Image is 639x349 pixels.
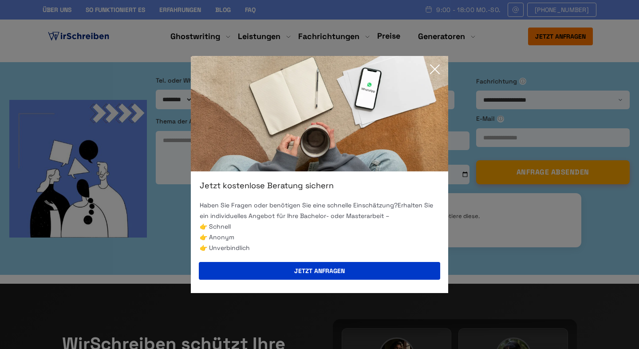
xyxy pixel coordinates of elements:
[200,221,439,232] li: 👉 Schnell
[199,262,440,280] button: Jetzt anfragen
[191,180,448,191] div: Jetzt kostenlose Beratung sichern
[200,200,439,221] p: Haben Sie Fragen oder benötigen Sie eine schnelle Einschätzung? Erhalten Sie ein individuelles An...
[200,232,439,242] li: 👉 Anonym
[200,242,439,253] li: 👉 Unverbindlich
[191,56,448,171] img: exit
